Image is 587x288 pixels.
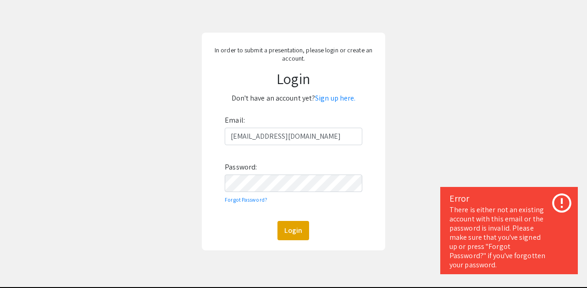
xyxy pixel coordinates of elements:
a: Sign up here. [315,93,355,103]
div: There is either not an existing account with this email or the password is invalid. Please make s... [449,205,569,270]
iframe: Chat [7,247,39,281]
button: Login [277,221,309,240]
div: Error [449,192,569,205]
label: Email: [225,113,245,128]
p: In order to submit a presentation, please login or create an account. [208,46,379,62]
p: Don't have an account yet? [208,91,379,106]
a: Forgot Password? [225,196,267,203]
label: Password: [225,160,257,175]
h1: Login [208,70,379,87]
